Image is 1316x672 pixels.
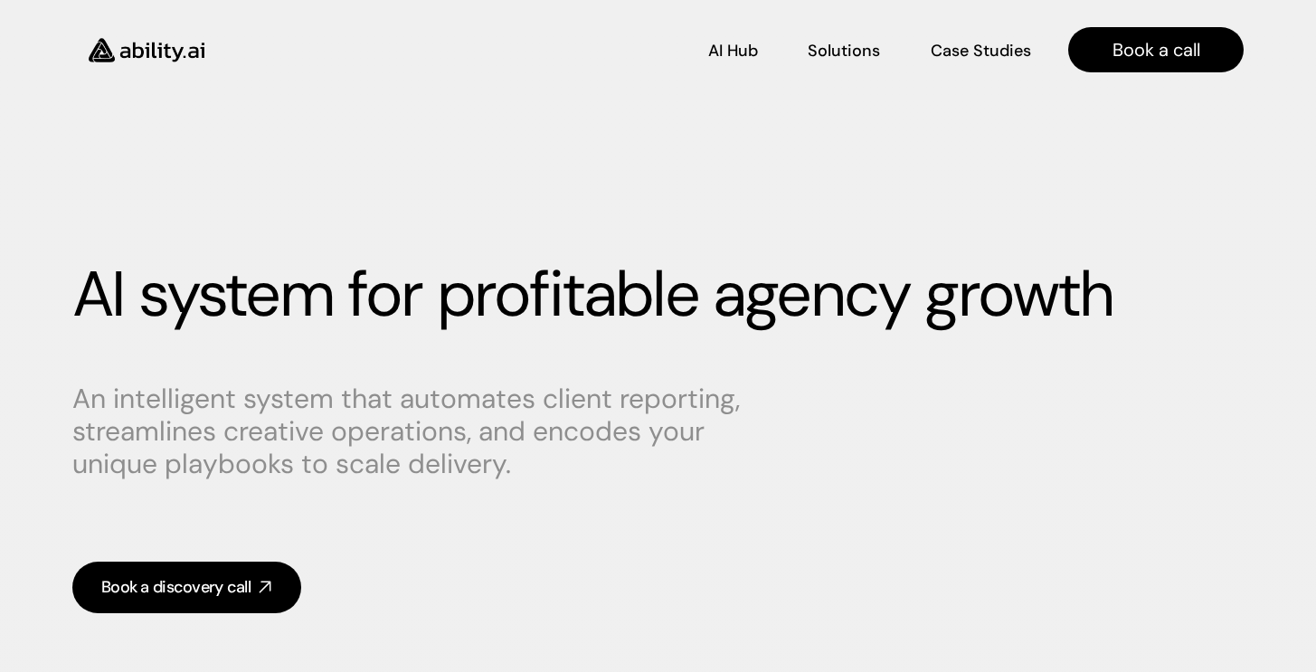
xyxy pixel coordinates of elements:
p: Solutions [808,40,880,62]
p: Book a call [1112,37,1200,62]
a: Book a discovery call [72,562,301,613]
a: Book a call [1068,27,1244,72]
p: AI Hub [708,40,758,62]
a: Case Studies [930,34,1032,66]
a: AI Hub [708,34,758,66]
nav: Main navigation [230,27,1244,72]
div: Book a discovery call [101,576,251,599]
h1: AI system for profitable agency growth [72,257,1244,333]
p: Case Studies [931,40,1031,62]
a: Solutions [808,34,880,66]
h3: Ready-to-use in Slack [102,170,229,188]
p: An intelligent system that automates client reporting, streamlines creative operations, and encod... [72,383,760,480]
